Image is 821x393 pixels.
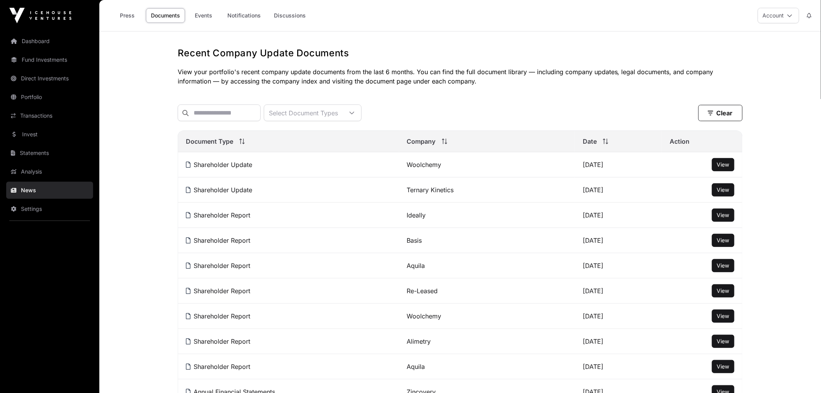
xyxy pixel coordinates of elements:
[269,8,311,23] a: Discussions
[6,89,93,106] a: Portfolio
[186,211,250,219] a: Shareholder Report
[712,259,734,272] button: View
[6,182,93,199] a: News
[717,236,729,244] a: View
[782,356,821,393] iframe: Chat Widget
[407,161,442,169] a: Woolchemy
[698,105,743,121] button: Clear
[717,237,729,243] span: View
[6,144,93,162] a: Statements
[186,186,252,194] a: Shareholder Update
[717,161,729,169] a: View
[712,234,734,247] button: View
[717,186,729,194] a: View
[717,312,729,320] a: View
[407,287,438,295] a: Re-Leased
[717,313,729,319] span: View
[186,236,250,244] a: Shareholder Report
[712,310,734,323] button: View
[407,262,425,270] a: Aquila
[717,363,729,370] span: View
[670,137,689,146] span: Action
[712,284,734,297] button: View
[186,312,250,320] a: Shareholder Report
[575,304,662,329] td: [DATE]
[407,211,426,219] a: Ideally
[717,338,729,344] span: View
[407,236,422,244] a: Basis
[178,47,743,59] h1: Recent Company Update Documents
[717,287,729,295] a: View
[407,363,425,370] a: Aquila
[188,8,219,23] a: Events
[112,8,143,23] a: Press
[717,186,729,193] span: View
[6,70,93,87] a: Direct Investments
[717,212,729,218] span: View
[6,200,93,217] a: Settings
[758,8,799,23] button: Account
[575,354,662,379] td: [DATE]
[712,335,734,348] button: View
[717,211,729,219] a: View
[575,177,662,203] td: [DATE]
[6,33,93,50] a: Dashboard
[712,209,734,222] button: View
[407,312,442,320] a: Woolchemy
[9,8,71,23] img: Icehouse Ventures Logo
[186,337,250,345] a: Shareholder Report
[717,363,729,370] a: View
[407,186,454,194] a: Ternary Kinetics
[717,337,729,345] a: View
[178,67,743,86] p: View your portfolio's recent company update documents from the last 6 months. You can find the fu...
[575,329,662,354] td: [DATE]
[575,152,662,177] td: [DATE]
[575,253,662,278] td: [DATE]
[717,287,729,294] span: View
[717,262,729,270] a: View
[407,137,436,146] span: Company
[222,8,266,23] a: Notifications
[583,137,597,146] span: Date
[6,163,93,180] a: Analysis
[575,278,662,304] td: [DATE]
[146,8,185,23] a: Documents
[186,137,233,146] span: Document Type
[575,228,662,253] td: [DATE]
[6,107,93,124] a: Transactions
[264,105,343,121] div: Select Document Types
[407,337,431,345] a: Alimetry
[186,262,250,270] a: Shareholder Report
[712,183,734,196] button: View
[186,161,252,169] a: Shareholder Update
[6,51,93,68] a: Fund Investments
[575,203,662,228] td: [DATE]
[712,158,734,171] button: View
[712,360,734,373] button: View
[186,287,250,295] a: Shareholder Report
[186,363,250,370] a: Shareholder Report
[6,126,93,143] a: Invest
